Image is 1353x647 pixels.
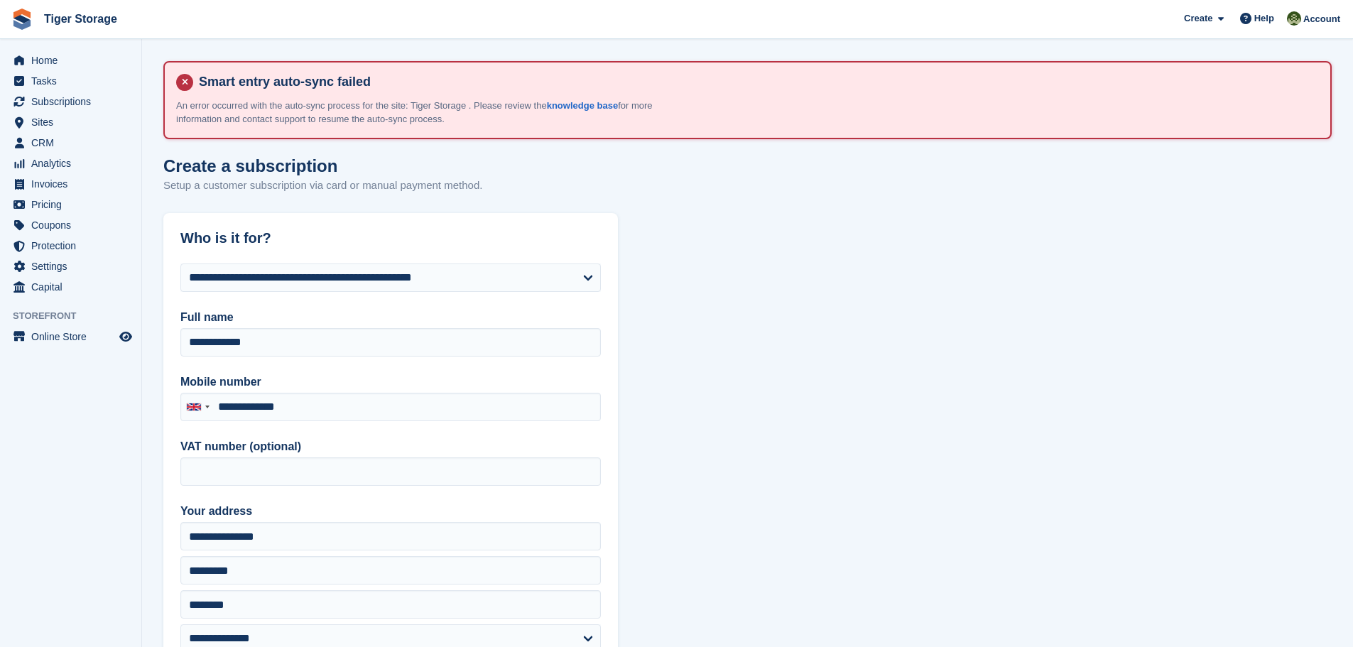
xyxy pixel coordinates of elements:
a: menu [7,133,134,153]
a: menu [7,153,134,173]
img: stora-icon-8386f47178a22dfd0bd8f6a31ec36ba5ce8667c1dd55bd0f319d3a0aa187defe.svg [11,9,33,30]
span: Account [1303,12,1340,26]
span: Analytics [31,153,116,173]
a: menu [7,195,134,214]
span: Protection [31,236,116,256]
span: Help [1254,11,1274,26]
label: Full name [180,309,601,326]
a: menu [7,277,134,297]
span: Coupons [31,215,116,235]
h1: Create a subscription [163,156,337,175]
a: menu [7,71,134,91]
span: Storefront [13,309,141,323]
label: Your address [180,503,601,520]
p: Setup a customer subscription via card or manual payment method. [163,178,482,194]
span: Create [1184,11,1212,26]
a: menu [7,327,134,347]
label: VAT number (optional) [180,438,601,455]
span: Capital [31,277,116,297]
span: Home [31,50,116,70]
a: Tiger Storage [38,7,123,31]
a: menu [7,50,134,70]
a: menu [7,112,134,132]
span: Invoices [31,174,116,194]
span: Sites [31,112,116,132]
span: Subscriptions [31,92,116,112]
a: Preview store [117,328,134,345]
a: menu [7,256,134,276]
img: Matthew Ellwood [1287,11,1301,26]
span: Online Store [31,327,116,347]
a: menu [7,236,134,256]
label: Mobile number [180,374,601,391]
span: Settings [31,256,116,276]
a: menu [7,92,134,112]
a: menu [7,215,134,235]
p: An error occurred with the auto-sync process for the site: Tiger Storage . Please review the for ... [176,99,673,126]
a: knowledge base [547,100,618,111]
h2: Who is it for? [180,230,601,246]
a: menu [7,174,134,194]
div: United Kingdom: +44 [181,393,214,420]
span: Pricing [31,195,116,214]
span: CRM [31,133,116,153]
h4: Smart entry auto-sync failed [193,74,1319,90]
span: Tasks [31,71,116,91]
